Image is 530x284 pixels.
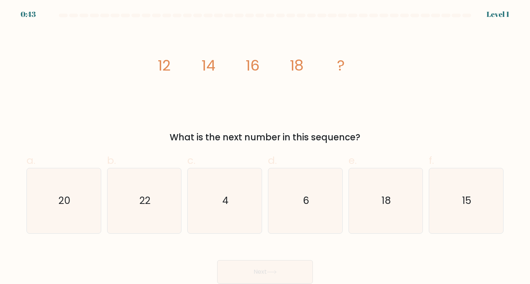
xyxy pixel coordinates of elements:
[139,194,151,207] text: 22
[217,260,313,284] button: Next
[31,131,499,144] div: What is the next number in this sequence?
[26,153,35,168] span: a.
[158,55,171,76] tspan: 12
[268,153,277,168] span: d.
[462,194,471,207] text: 15
[59,194,70,207] text: 20
[349,153,357,168] span: e.
[303,194,309,207] text: 6
[201,55,215,76] tspan: 14
[487,9,509,20] div: Level 1
[187,153,195,168] span: c.
[337,55,345,76] tspan: ?
[245,55,259,76] tspan: 16
[107,153,116,168] span: b.
[290,55,304,76] tspan: 18
[21,9,36,20] div: 0:43
[382,194,391,207] text: 18
[429,153,434,168] span: f.
[222,194,229,207] text: 4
